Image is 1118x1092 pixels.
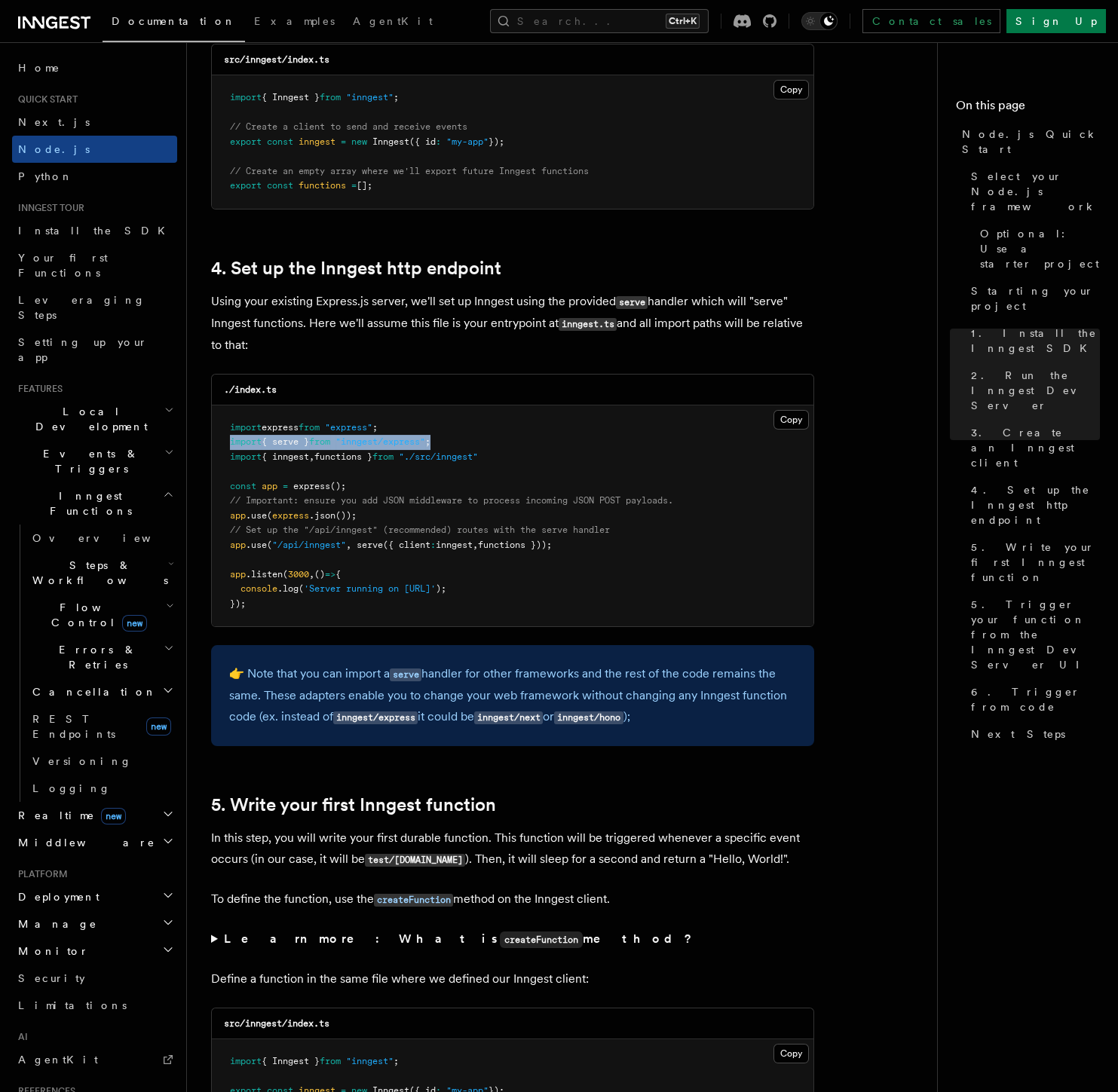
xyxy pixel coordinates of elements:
[245,5,344,41] a: Examples
[309,451,314,462] span: ,
[230,92,262,102] span: import
[12,525,177,802] div: Inngest Functions
[26,552,177,594] button: Steps & Workflows
[965,476,1100,534] a: 4. Set up the Inngest http endpoint
[12,446,164,476] span: Events & Triggers
[490,9,709,33] button: Search...Ctrl+K
[446,136,489,147] span: "my-app"
[12,398,177,440] button: Local Development
[12,829,177,856] button: Middleware
[372,451,394,462] span: from
[357,540,383,550] span: serve
[230,525,610,535] span: // Set up the "/api/inngest" (recommended) routes with the serve handler
[500,931,583,948] code: createFunction
[112,15,236,27] span: Documentation
[330,481,346,491] span: ();
[971,482,1100,528] span: 4. Set up the Inngest http endpoint
[971,425,1100,470] span: 3. Create an Inngest client
[436,136,441,147] span: :
[473,540,478,550] span: ,
[262,481,277,491] span: app
[293,481,330,491] span: express
[267,136,293,147] span: const
[962,127,1100,157] span: Node.js Quick Start
[351,136,367,147] span: new
[224,931,695,946] strong: Learn more: What is method?
[122,615,147,632] span: new
[211,794,496,815] a: 5. Write your first Inngest function
[224,1018,329,1029] code: src/inngest/index.ts
[230,598,246,609] span: });
[616,296,648,309] code: serve
[12,488,163,518] span: Inngest Functions
[333,711,418,724] code: inngest/express
[971,726,1065,742] span: Next Steps
[26,684,157,699] span: Cancellation
[314,569,325,580] span: ()
[211,968,814,990] p: Define a function in the same file where we defined our Inngest client:
[956,96,1100,121] h4: On this page
[12,286,177,329] a: Leveraging Steps
[12,383,63,395] span: Features
[26,705,177,748] a: REST Endpointsnew
[230,495,673,506] span: // Important: ensure you add JSON middleware to process incoming JSON POST payloads.
[971,326,1100,356] span: 1. Install the Inngest SDK
[18,336,148,363] span: Setting up your app
[18,143,90,155] span: Node.js
[309,436,330,447] span: from
[283,569,288,580] span: (
[320,92,341,102] span: from
[32,532,188,544] span: Overview
[12,109,177,136] a: Next.js
[12,944,89,959] span: Monitor
[965,277,1100,320] a: Starting your project
[12,244,177,286] a: Your first Functions
[272,510,309,521] span: express
[211,889,814,910] p: To define the function, use the method on the Inngest client.
[374,892,453,906] a: createFunction
[230,569,246,580] span: app
[229,663,796,728] p: 👉 Note that you can import a handler for other frameworks and the rest of the code remains the sa...
[436,540,473,550] span: inngest
[26,775,177,802] a: Logging
[12,1046,177,1073] a: AgentKit
[436,583,446,594] span: );
[965,591,1100,678] a: 5. Trigger your function from the Inngest Dev Server UI
[12,136,177,163] a: Node.js
[559,318,617,331] code: inngest.ts
[971,368,1100,413] span: 2. Run the Inngest Dev Server
[211,827,814,870] p: In this step, you will write your first durable function. This function will be triggered wheneve...
[299,136,335,147] span: inngest
[18,60,60,75] span: Home
[335,436,425,447] span: "inngest/express"
[12,910,177,938] button: Manage
[394,92,399,102] span: ;
[12,54,177,81] a: Home
[18,116,90,128] span: Next.js
[971,540,1100,585] span: 5. Write your first Inngest function
[365,854,465,867] code: test/[DOMAIN_NAME]
[12,482,177,525] button: Inngest Functions
[18,1054,98,1066] span: AgentKit
[146,717,171,736] span: new
[12,440,177,482] button: Events & Triggers
[12,163,177,190] a: Python
[101,808,126,824] span: new
[267,510,272,521] span: (
[230,540,246,550] span: app
[974,220,1100,277] a: Optional: Use a starter project
[18,170,73,182] span: Python
[980,226,1100,271] span: Optional: Use a starter project
[230,180,262,191] span: export
[346,540,351,550] span: ,
[230,510,246,521] span: app
[862,9,1000,33] a: Contact sales
[224,54,329,65] code: src/inngest/index.ts
[211,258,501,279] a: 4. Set up the Inngest http endpoint
[335,510,357,521] span: ());
[971,597,1100,672] span: 5. Trigger your function from the Inngest Dev Server UI
[32,755,132,767] span: Versioning
[277,583,299,594] span: .log
[26,594,177,636] button: Flow Controlnew
[335,569,341,580] span: {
